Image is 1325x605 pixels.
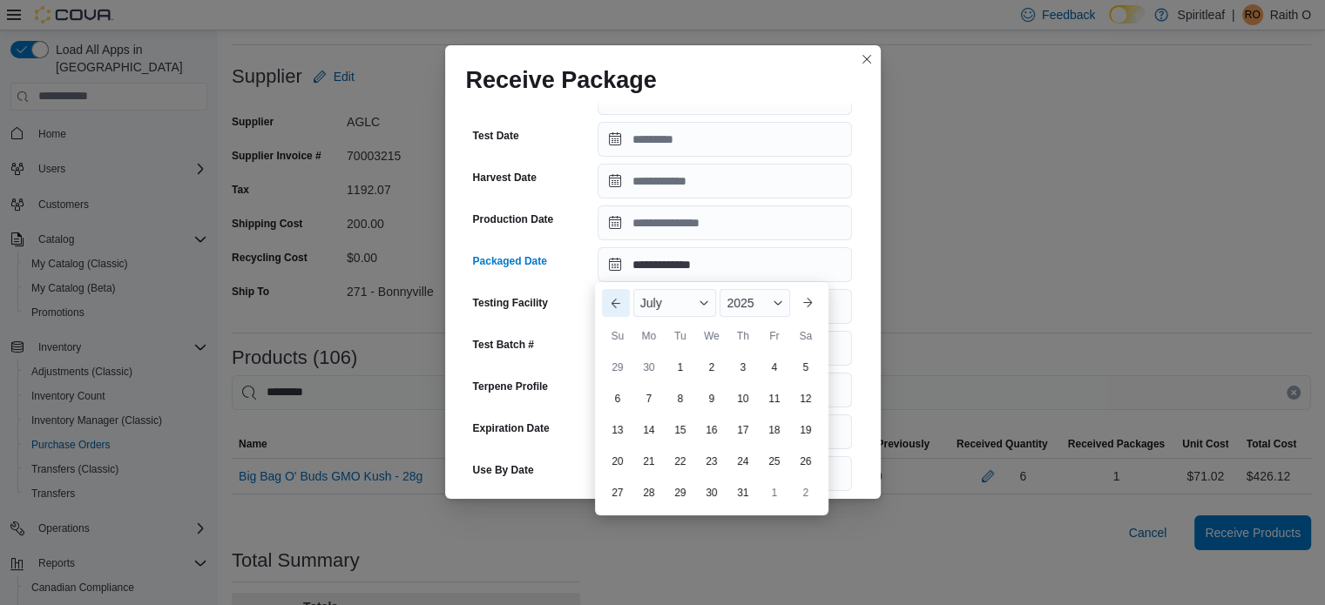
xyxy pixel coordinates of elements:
[473,380,548,393] label: Terpene Profile
[729,416,757,444] div: day-17
[729,385,757,413] div: day-10
[604,416,632,444] div: day-13
[698,353,726,381] div: day-2
[698,322,726,350] div: We
[761,322,788,350] div: Fr
[761,416,788,444] div: day-18
[602,289,630,317] button: Previous Month
[602,352,821,508] div: July, 2025
[473,129,519,143] label: Test Date
[856,49,877,70] button: Closes this modal window
[598,122,852,157] input: Press the down key to open a popover containing a calendar.
[792,385,820,413] div: day-12
[473,421,550,435] label: Expiration Date
[761,385,788,413] div: day-11
[666,353,694,381] div: day-1
[729,479,757,507] div: day-31
[604,353,632,381] div: day-29
[635,385,663,413] div: day-7
[635,447,663,475] div: day-21
[473,254,547,268] label: Packaged Date
[466,66,657,94] h1: Receive Package
[666,447,694,475] div: day-22
[640,296,662,310] span: July
[635,479,663,507] div: day-28
[635,322,663,350] div: Mo
[729,447,757,475] div: day-24
[698,385,726,413] div: day-9
[792,479,820,507] div: day-2
[666,416,694,444] div: day-15
[473,463,534,477] label: Use By Date
[666,479,694,507] div: day-29
[792,447,820,475] div: day-26
[473,171,537,185] label: Harvest Date
[473,296,548,310] label: Testing Facility
[666,322,694,350] div: Tu
[792,322,820,350] div: Sa
[698,447,726,475] div: day-23
[666,385,694,413] div: day-8
[598,247,852,282] input: Press the down key to enter a popover containing a calendar. Press the escape key to close the po...
[635,416,663,444] div: day-14
[727,296,754,310] span: 2025
[761,447,788,475] div: day-25
[598,205,852,240] input: Press the down key to open a popover containing a calendar.
[761,479,788,507] div: day-1
[473,212,554,226] label: Production Date
[729,353,757,381] div: day-3
[792,416,820,444] div: day-19
[604,479,632,507] div: day-27
[720,289,789,317] div: Button. Open the year selector. 2025 is currently selected.
[794,289,821,317] button: Next month
[473,338,534,352] label: Test Batch #
[604,385,632,413] div: day-6
[698,416,726,444] div: day-16
[598,164,852,198] input: Press the down key to open a popover containing a calendar.
[792,353,820,381] div: day-5
[604,447,632,475] div: day-20
[698,479,726,507] div: day-30
[729,322,757,350] div: Th
[604,322,632,350] div: Su
[761,353,788,381] div: day-4
[633,289,717,317] div: Button. Open the month selector. July is currently selected.
[635,353,663,381] div: day-30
